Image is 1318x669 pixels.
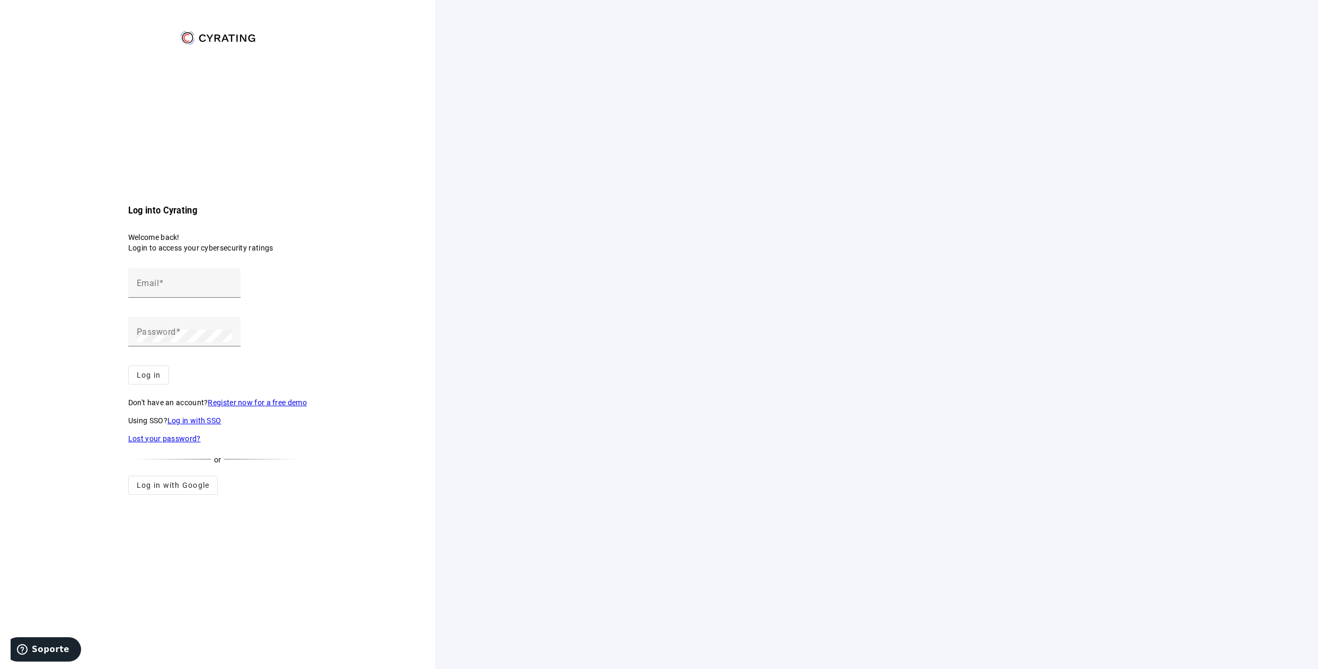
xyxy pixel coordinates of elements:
p: Don't have an account? [128,397,307,408]
mat-label: Email [137,278,160,288]
g: CYRATING [199,34,255,42]
iframe: Abre un widget desde donde se puede obtener más información [11,637,81,664]
a: Register now for a free demo [208,398,306,407]
button: Log in with Google [128,476,218,495]
p: Welcome back! Login to access your cybersecurity ratings [128,232,307,253]
span: Log in [137,370,161,380]
span: Log in with Google [137,480,210,490]
a: Log in with SSO [167,416,222,425]
button: Log in [128,365,170,385]
h3: Log into Cyrating [128,206,307,216]
mat-label: Password [137,326,176,336]
p: Using SSO? [128,415,307,426]
div: or [136,454,299,465]
a: Lost your password? [128,434,201,443]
